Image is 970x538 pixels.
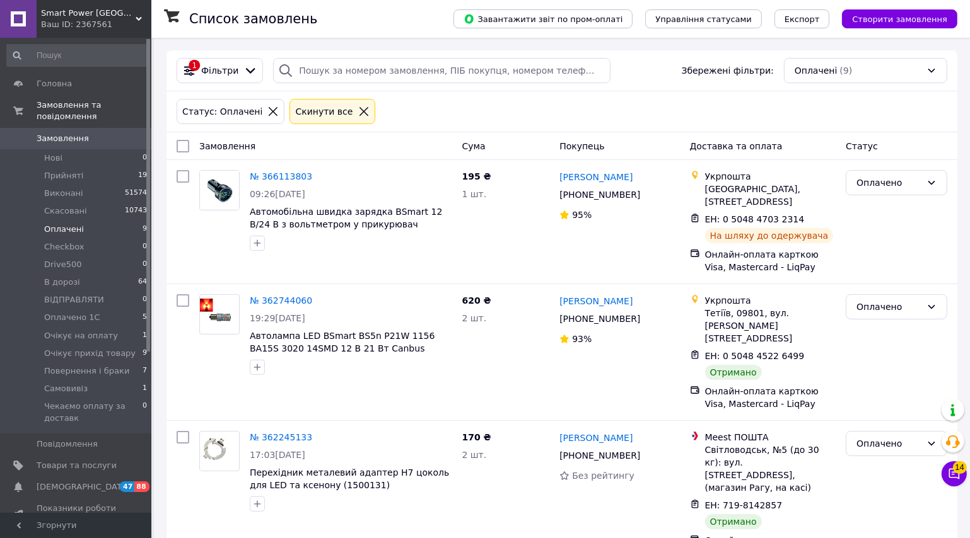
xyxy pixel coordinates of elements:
span: Товари та послуги [37,460,117,471]
span: 64 [138,277,147,288]
span: 14 [953,461,967,474]
span: 93% [572,334,592,344]
span: Замовлення [199,141,255,151]
span: 2 шт. [462,313,486,323]
span: 88 [134,481,149,492]
input: Пошук за номером замовлення, ПІБ покупця, номером телефону, Email, номером накладної [273,58,610,83]
span: Доставка та оплата [690,141,783,151]
a: Автолампа LED BSmart BS5n P21W 1156 BA15S 3020 14SMD 12 В 21 Вт Canbus Червона [250,331,435,366]
img: Фото товару [201,432,239,471]
button: Створити замовлення [842,9,957,28]
a: Автомобільна швидка зарядка BSmart 12 В/24 В з вольтметром у прикурювач 120W/20W USB/Type-C [250,207,442,242]
span: 1 [143,330,147,341]
span: [PHONE_NUMBER] [559,314,640,324]
span: Замовлення та повідомлення [37,100,151,122]
span: Очікує на оплату [44,330,118,341]
span: Чекаємо оплату за доставк [44,401,143,423]
span: [PHONE_NUMBER] [559,190,640,200]
img: Фото товару [200,299,239,330]
a: № 362245133 [250,432,312,442]
span: (9) [840,66,853,76]
h1: Список замовлень [189,11,317,26]
span: Завантажити звіт по пром-оплаті [464,13,622,25]
span: ЕН: 0 5048 4522 6499 [705,351,805,361]
a: [PERSON_NAME] [559,171,633,183]
span: ВІДПРАВЛЯТИ [44,294,104,306]
span: Прийняті [44,170,83,181]
a: [PERSON_NAME] [559,295,633,307]
span: 7 [143,365,147,377]
span: 9 [143,348,147,359]
button: Чат з покупцем14 [942,461,967,486]
span: Оплачено 1С [44,312,100,323]
span: ЕН: 719-8142857 [705,500,783,510]
span: Оплачені [795,64,838,77]
span: Нові [44,152,62,164]
a: № 366113803 [250,171,312,181]
span: 0 [143,241,147,253]
span: [DEMOGRAPHIC_DATA] [37,481,130,493]
span: 47 [120,481,134,492]
span: Cума [462,141,485,151]
div: На шляху до одержувача [705,228,834,243]
a: Фото товару [199,170,240,210]
a: Фото товару [199,294,240,335]
span: Показники роботи компанії [37,503,117,525]
div: Світловодськ, №5 (до 30 кг): вул. [STREET_ADDRESS], (магазин Рагу, на касі) [705,444,836,494]
span: 09:26[DATE] [250,189,305,199]
span: Drive500 [44,259,81,270]
span: 51574 [125,188,147,199]
span: 9 [143,224,147,235]
span: 19 [138,170,147,181]
span: 170 ₴ [462,432,491,442]
a: Фото товару [199,431,240,471]
span: Повідомлення [37,438,98,450]
div: Оплачено [856,300,921,314]
span: Покупець [559,141,604,151]
input: Пошук [6,44,148,67]
span: Збережені фільтри: [682,64,774,77]
span: 95% [572,210,592,220]
span: 0 [143,401,147,423]
span: Очікує прихід товару [44,348,136,359]
span: Створити замовлення [852,14,947,24]
span: Перехідник металевий адаптер H7 цоколь для LED та ксенону (1500131) [250,467,449,490]
a: № 362744060 [250,295,312,306]
span: 0 [143,152,147,164]
div: Meest ПОШТА [705,431,836,444]
div: Онлайн-оплата карткою Visa, Mastercard - LiqPay [705,248,836,273]
span: 10743 [125,205,147,217]
span: Замовлення [37,133,89,144]
span: Статус [846,141,878,151]
span: Виконані [44,188,83,199]
span: ЕН: 0 5048 4703 2314 [705,214,805,224]
button: Управління статусами [645,9,762,28]
span: 620 ₴ [462,295,491,306]
span: Повернення і браки [44,365,129,377]
button: Завантажити звіт по пром-оплаті [453,9,633,28]
div: Статус: Оплачені [180,105,265,118]
span: Оплачені [44,224,84,235]
div: Отримано [705,514,762,529]
span: Фільтри [201,64,238,77]
div: Ваш ID: 2367561 [41,19,151,30]
a: [PERSON_NAME] [559,432,633,444]
span: 0 [143,259,147,270]
span: 19:29[DATE] [250,313,305,323]
div: Тетіїв, 09801, вул. [PERSON_NAME][STREET_ADDRESS] [705,307,836,345]
span: 0 [143,294,147,306]
span: 17:03[DATE] [250,450,305,460]
span: Управління статусами [655,14,752,24]
div: [GEOGRAPHIC_DATA], [STREET_ADDRESS] [705,183,836,208]
div: Отримано [705,365,762,380]
span: Checkbox [44,241,85,253]
span: 5 [143,312,147,323]
div: Укрпошта [705,294,836,307]
span: Скасовані [44,205,87,217]
div: Оплачено [856,176,921,190]
span: Головна [37,78,72,89]
div: Оплачено [856,437,921,450]
span: 2 шт. [462,450,486,460]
